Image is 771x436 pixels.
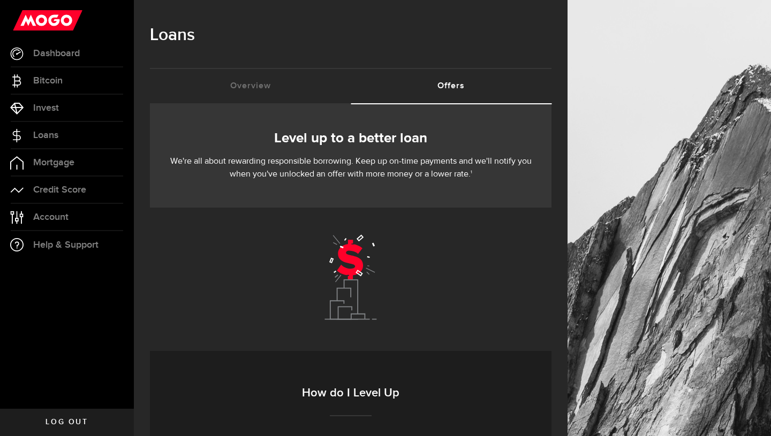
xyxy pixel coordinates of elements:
[166,127,535,150] h2: Level up to a better loan
[33,131,58,140] span: Loans
[33,49,80,58] span: Dashboard
[33,76,63,86] span: Bitcoin
[351,69,551,103] a: Offers
[471,170,472,174] sup: 1
[33,158,74,167] span: Mortgage
[33,240,99,250] span: Help & Support
[33,103,59,113] span: Invest
[190,385,511,416] h3: How do I Level Up
[33,212,69,222] span: Account
[46,418,88,426] span: Log out
[150,68,551,104] ul: Tabs Navigation
[166,155,535,181] p: We're all about rewarding responsible borrowing. Keep up on-time payments and we'll notify you wh...
[33,185,86,195] span: Credit Score
[150,21,551,49] h1: Loans
[150,69,351,103] a: Overview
